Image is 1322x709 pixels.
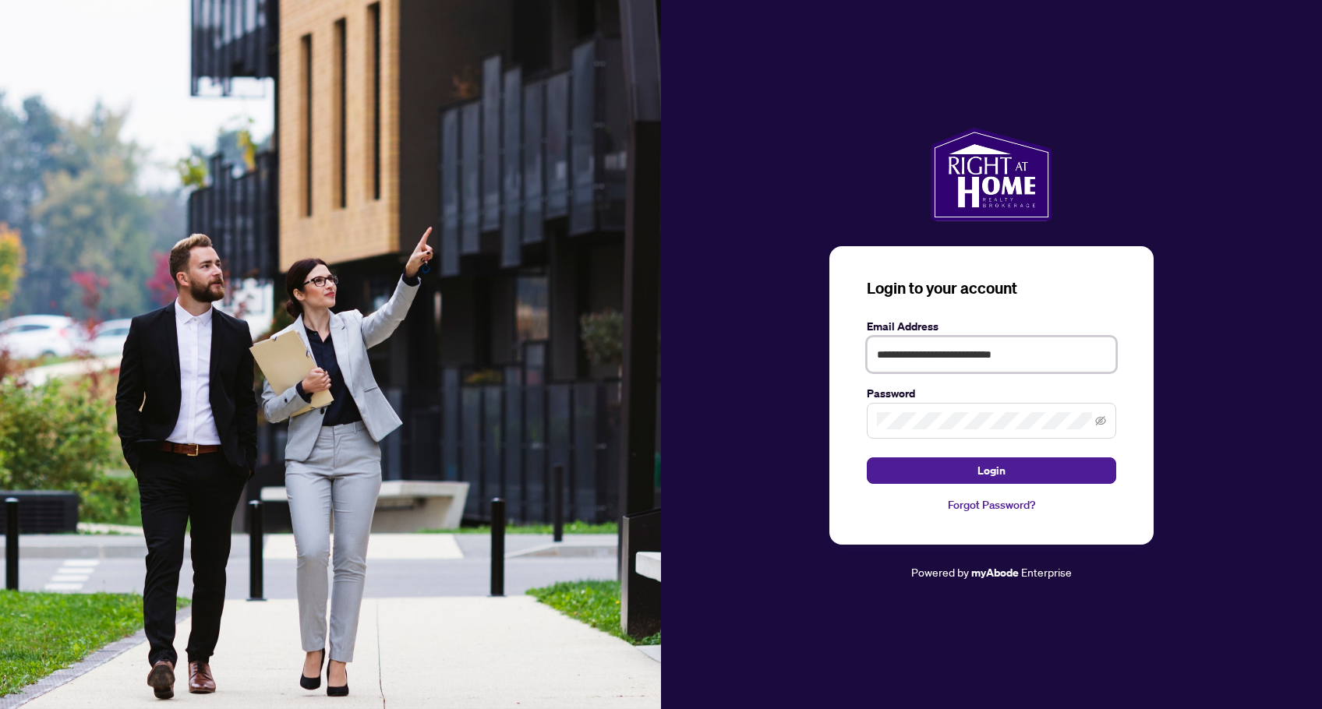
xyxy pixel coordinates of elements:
span: Login [977,458,1006,483]
span: Enterprise [1021,565,1072,579]
label: Password [867,385,1116,402]
img: ma-logo [931,128,1052,221]
span: eye-invisible [1095,415,1106,426]
label: Email Address [867,318,1116,335]
h3: Login to your account [867,277,1116,299]
a: myAbode [971,564,1019,581]
span: Powered by [911,565,969,579]
button: Login [867,457,1116,484]
a: Forgot Password? [867,496,1116,513]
